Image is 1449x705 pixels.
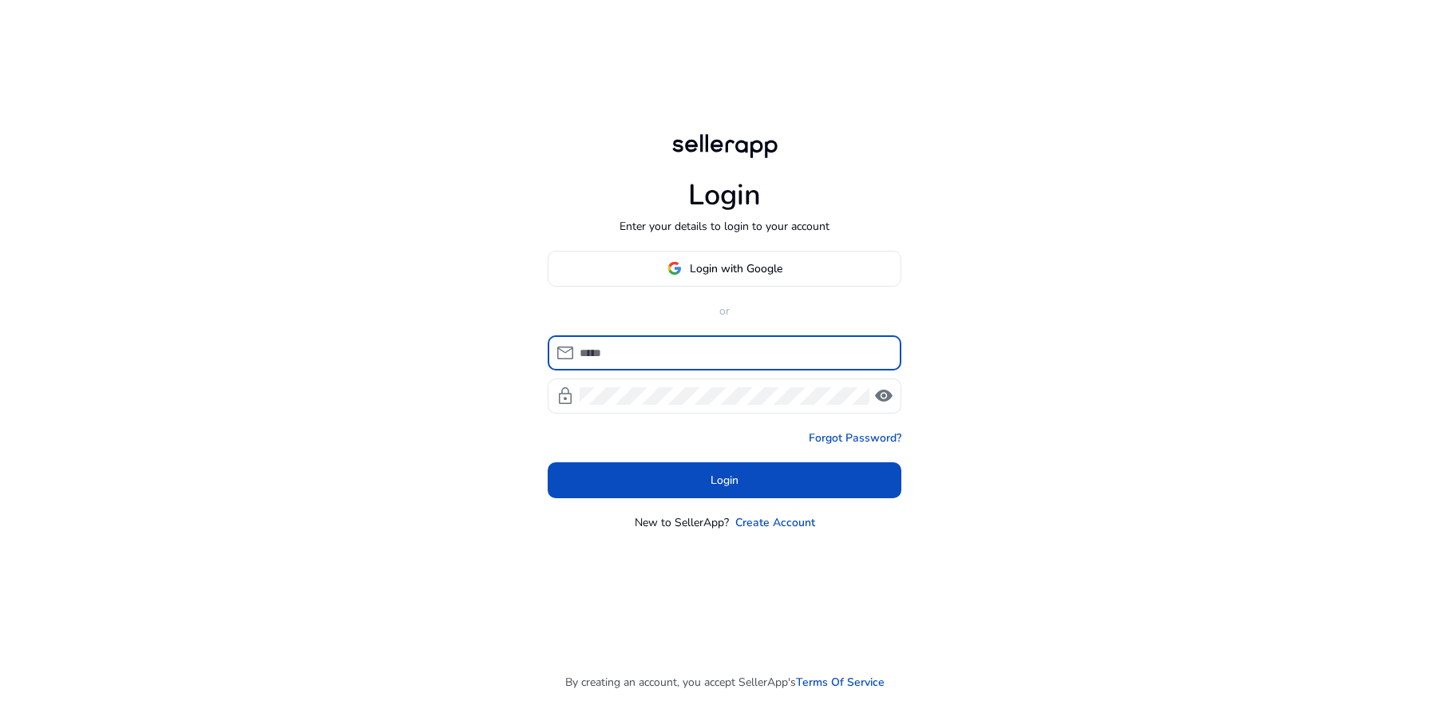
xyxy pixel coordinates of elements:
[548,251,901,287] button: Login with Google
[796,674,885,691] a: Terms Of Service
[688,178,761,212] h1: Login
[548,303,901,319] p: or
[711,472,738,489] span: Login
[690,260,782,277] span: Login with Google
[735,514,815,531] a: Create Account
[809,430,901,446] a: Forgot Password?
[874,386,893,406] span: visibility
[548,462,901,498] button: Login
[635,514,729,531] p: New to SellerApp?
[556,386,575,406] span: lock
[667,261,682,275] img: google-logo.svg
[620,218,829,235] p: Enter your details to login to your account
[556,343,575,362] span: mail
